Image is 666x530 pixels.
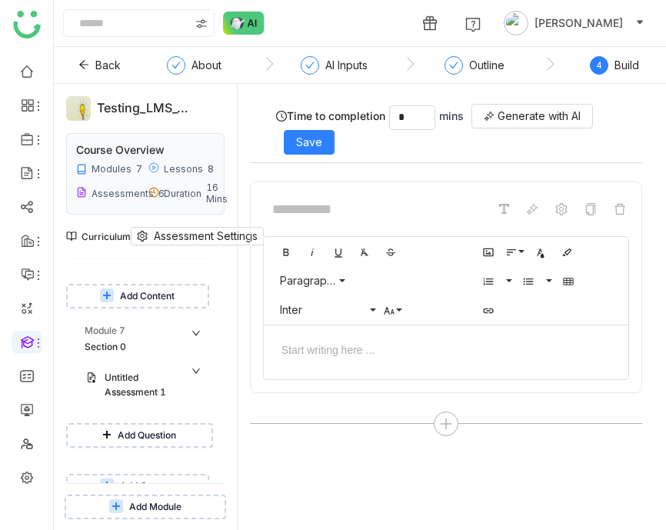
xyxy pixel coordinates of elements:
button: Align [503,240,526,263]
div: About [167,56,221,84]
span: Add Content [120,289,175,304]
div: Modules [92,163,132,175]
img: help.svg [465,17,481,32]
div: Lessons [164,163,203,175]
button: Ordered List [501,269,514,292]
img: logo [13,11,41,38]
div: About [191,56,221,75]
div: Testing_LMS_Version2 [97,98,194,118]
span: Back [95,57,121,74]
button: Inter [275,298,378,322]
button: Back [66,53,133,78]
button: Text Color [529,240,552,263]
div: 16 Mins [206,182,228,205]
button: Add Question [66,423,213,448]
div: Section 0 [85,340,198,355]
div: Untitled Assessment 1 [77,362,213,411]
img: assessment.svg [86,372,97,383]
span: Save [296,134,322,151]
div: 7 [136,163,142,175]
div: Build [614,56,639,75]
div: Course Overview [76,143,165,156]
div: Outline [445,56,504,84]
button: Add Content [66,284,209,308]
button: [PERSON_NAME] [501,11,648,35]
button: Ordered List [477,269,504,292]
button: Font Size [381,298,404,322]
button: Save [284,130,335,155]
div: 4Build [590,56,639,84]
div: Time to completion [276,104,642,155]
span: Add Module [129,500,181,515]
div: Module 7Section 0 [66,324,213,356]
button: Unordered List [541,269,554,292]
button: Strikethrough (⌘S) [379,240,402,263]
img: ask-buddy-normal.svg [223,12,265,35]
div: Untitled Assessment 1 [105,371,191,400]
button: Assessment Settings [131,227,264,245]
button: Italic (⌘I) [301,240,324,263]
div: AI Inputs [325,56,368,75]
button: Clear Formatting [353,240,376,263]
div: Assessments [92,188,154,199]
div: 8 [208,163,214,175]
button: Background Color [555,240,578,263]
img: avatar [504,11,528,35]
button: Add Module [65,495,226,519]
span: Paragraph Format [277,274,338,287]
button: Insert Image (⌘P) [477,240,500,263]
span: mins [439,109,464,122]
span: Inter [277,303,369,316]
span: Generate with AI [498,108,581,125]
button: Insert Table [557,269,580,292]
span: 4 [597,59,602,71]
span: [PERSON_NAME] [534,15,623,32]
img: search-type.svg [195,18,208,30]
div: Curriculum [66,231,131,242]
button: Insert Link (⌘K) [477,298,500,322]
button: Generate with AI [471,104,593,128]
div: Outline [469,56,504,75]
button: Add Content [66,474,209,498]
div: Duration [164,188,201,199]
button: Unordered List [517,269,544,292]
div: Module 7 [85,324,125,338]
button: Paragraph Format [275,269,347,292]
span: Add Question [118,428,176,443]
span: Add Content [120,479,175,494]
div: AI Inputs [301,56,368,84]
button: Underline (⌘U) [327,240,350,263]
button: Bold (⌘B) [275,240,298,263]
span: Assessment Settings [154,228,258,245]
